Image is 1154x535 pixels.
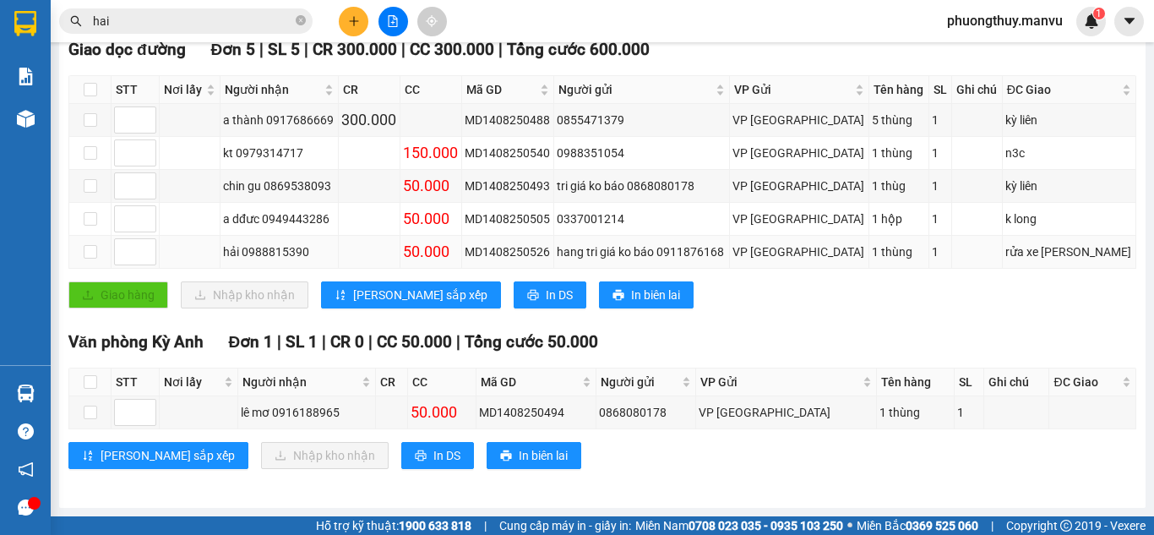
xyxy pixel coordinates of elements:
[730,137,869,170] td: VP Mỹ Đình
[932,243,949,261] div: 1
[1005,111,1133,129] div: kỳ liên
[732,177,866,195] div: VP [GEOGRAPHIC_DATA]
[164,373,220,391] span: Nơi lấy
[353,286,487,304] span: [PERSON_NAME] sắp xếp
[462,203,554,236] td: MD1408250505
[341,108,397,132] div: 300.000
[286,332,318,352] span: SL 1
[466,80,536,99] span: Mã GD
[847,522,852,529] span: ⚪️
[732,243,866,261] div: VP [GEOGRAPHIC_DATA]
[462,104,554,137] td: MD1408250488
[70,15,82,27] span: search
[112,76,160,104] th: STT
[401,40,406,59] span: |
[339,7,368,36] button: plus
[872,144,926,162] div: 1 thùng
[514,281,586,308] button: printerIn DS
[241,403,373,422] div: lê mơ 0916188965
[17,68,35,85] img: solution-icon
[401,442,474,469] button: printerIn DS
[476,396,596,429] td: MD1408250494
[519,446,568,465] span: In biên lai
[879,403,951,422] div: 1 thùng
[17,385,35,402] img: warehouse-icon
[631,286,680,304] span: In biên lai
[93,12,292,30] input: Tìm tên, số ĐT hoặc mã đơn
[225,80,321,99] span: Người nhận
[557,144,727,162] div: 0988351054
[14,11,36,36] img: logo-vxr
[316,516,471,535] span: Hỗ trợ kỹ thuật:
[1005,210,1133,228] div: k long
[599,403,693,422] div: 0868080178
[635,516,843,535] span: Miền Nam
[730,236,869,269] td: VP Mỹ Đình
[410,40,494,59] span: CC 300.000
[952,76,1003,104] th: Ghi chú
[732,111,866,129] div: VP [GEOGRAPHIC_DATA]
[211,40,256,59] span: Đơn 5
[322,332,326,352] span: |
[1084,14,1099,29] img: icon-new-feature
[112,368,160,396] th: STT
[313,40,397,59] span: CR 300.000
[465,210,551,228] div: MD1408250505
[368,332,373,352] span: |
[1005,243,1133,261] div: rửa xe [PERSON_NAME]
[377,332,452,352] span: CC 50.000
[164,80,203,99] span: Nơi lấy
[869,76,929,104] th: Tên hàng
[403,141,459,165] div: 150.000
[932,210,949,228] div: 1
[321,281,501,308] button: sort-ascending[PERSON_NAME] sắp xếp
[181,281,308,308] button: downloadNhập kho nhận
[223,144,335,162] div: kt 0979314717
[546,286,573,304] span: In DS
[330,332,364,352] span: CR 0
[223,243,335,261] div: hải 0988815390
[415,450,427,463] span: printer
[1007,80,1119,99] span: ĐC Giao
[527,289,539,303] span: printer
[465,332,598,352] span: Tổng cước 50.000
[730,104,869,137] td: VP Mỹ Đình
[932,144,949,162] div: 1
[387,15,399,27] span: file-add
[1005,144,1133,162] div: n3c
[601,373,678,391] span: Người gửi
[296,15,306,25] span: close-circle
[699,403,874,422] div: VP [GEOGRAPHIC_DATA]
[487,442,581,469] button: printerIn biên lai
[304,40,308,59] span: |
[872,210,926,228] div: 1 hộp
[465,177,551,195] div: MD1408250493
[1114,7,1144,36] button: caret-down
[465,243,551,261] div: MD1408250526
[68,332,204,352] span: Văn phòng Kỳ Anh
[378,7,408,36] button: file-add
[277,332,281,352] span: |
[400,76,462,104] th: CC
[730,170,869,203] td: VP Mỹ Đình
[223,111,335,129] div: a thành 0917686669
[557,210,727,228] div: 0337001214
[408,368,476,396] th: CC
[1053,373,1118,391] span: ĐC Giao
[499,516,631,535] span: Cung cấp máy in - giấy in:
[456,332,460,352] span: |
[929,76,952,104] th: SL
[932,177,949,195] div: 1
[872,177,926,195] div: 1 thùg
[700,373,859,391] span: VP Gửi
[557,243,727,261] div: hang tri giá ko báo 0911876168
[732,144,866,162] div: VP [GEOGRAPHIC_DATA]
[335,289,346,303] span: sort-ascending
[1005,177,1133,195] div: kỳ liên
[955,368,984,396] th: SL
[462,137,554,170] td: MD1408250540
[507,40,650,59] span: Tổng cước 600.000
[462,170,554,203] td: MD1408250493
[1093,8,1105,19] sup: 1
[696,396,877,429] td: VP Mỹ Đình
